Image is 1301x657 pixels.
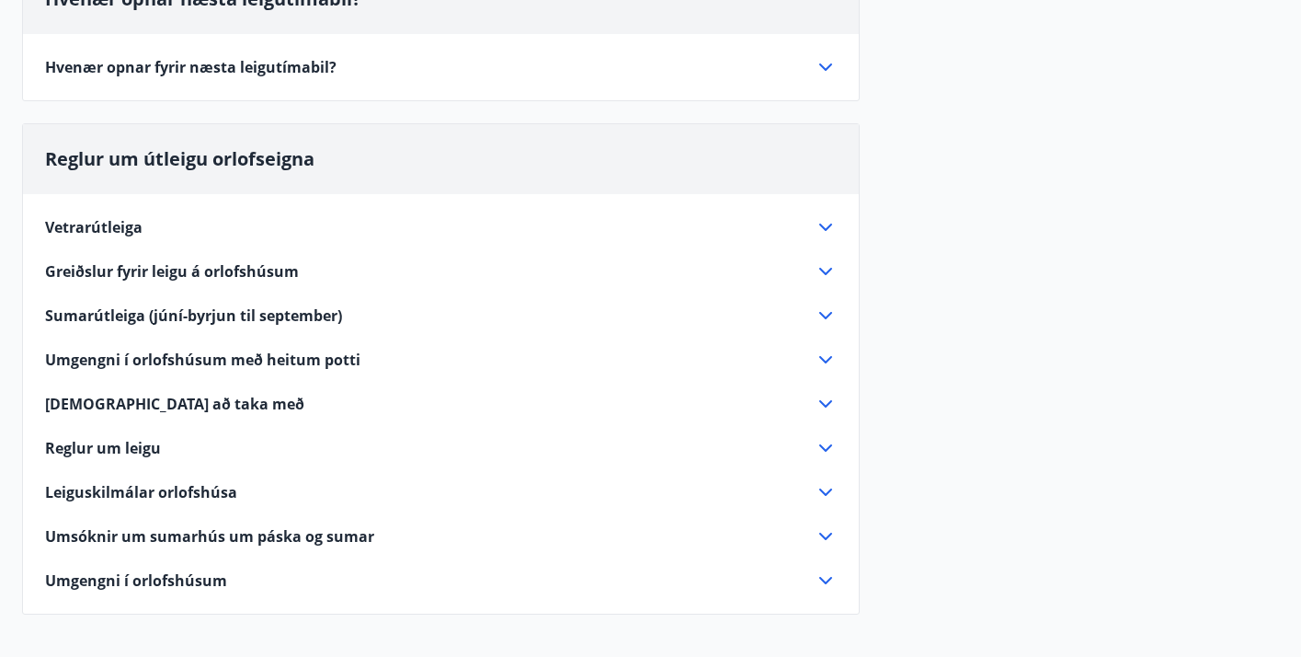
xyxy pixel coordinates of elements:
[45,438,161,458] span: Reglur um leigu
[45,305,837,327] div: Sumarútleiga (júní-byrjun til september)
[45,437,837,459] div: Reglur um leigu
[45,571,227,591] span: Umgengni í orlofshúsum
[45,482,237,502] span: Leiguskilmálar orlofshúsa
[45,481,837,503] div: Leiguskilmálar orlofshúsa
[45,349,837,371] div: Umgengni í orlofshúsum með heitum potti
[45,305,342,326] span: Sumarútleiga (júní-byrjun til september)
[45,216,837,238] div: Vetrarútleiga
[45,393,837,415] div: [DEMOGRAPHIC_DATA] að taka með
[45,525,837,547] div: Umsóknir um sumarhús um páska og sumar
[45,217,143,237] span: Vetrarútleiga
[45,56,837,78] div: Hvenær opnar fyrir næsta leigutímabil?
[45,261,299,282] span: Greiðslur fyrir leigu á orlofshúsum
[45,570,837,592] div: Umgengni í orlofshúsum
[45,350,360,370] span: Umgengni í orlofshúsum með heitum potti
[45,260,837,282] div: Greiðslur fyrir leigu á orlofshúsum
[45,146,314,171] span: Reglur um útleigu orlofseigna
[45,526,374,547] span: Umsóknir um sumarhús um páska og sumar
[45,57,337,77] span: Hvenær opnar fyrir næsta leigutímabil?
[45,394,304,414] span: [DEMOGRAPHIC_DATA] að taka með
